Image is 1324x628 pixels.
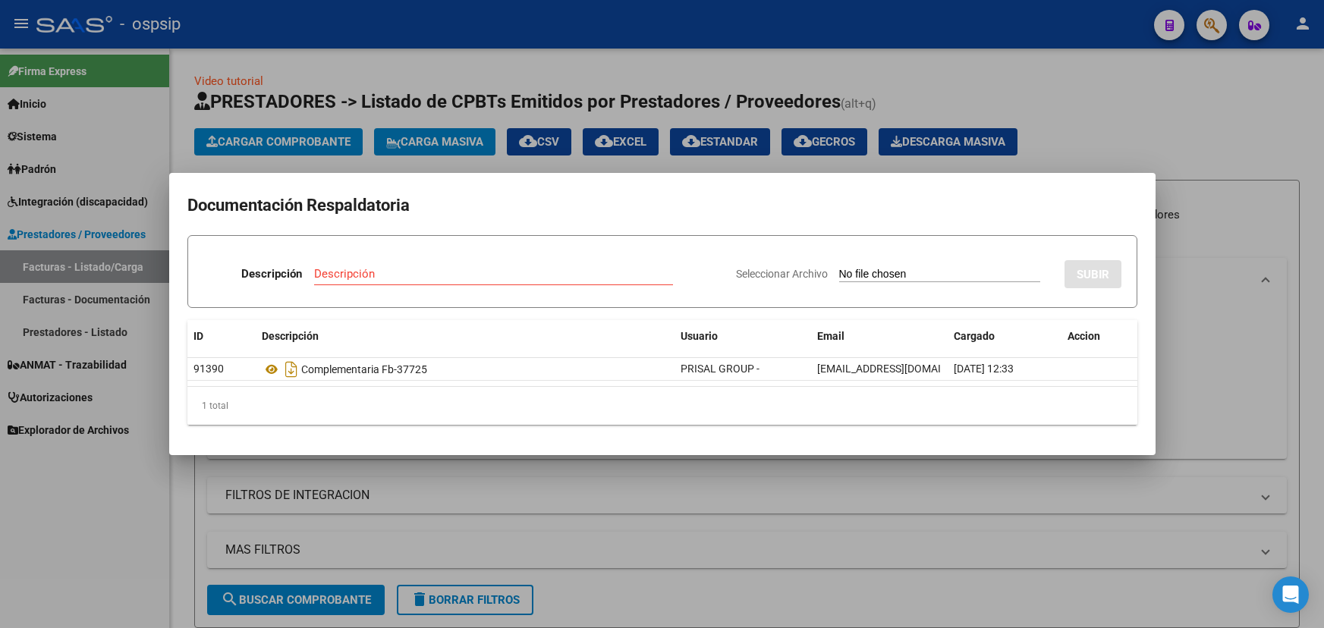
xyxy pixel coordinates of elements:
div: Open Intercom Messenger [1272,576,1309,613]
span: Descripción [262,330,319,342]
span: Accion [1068,330,1100,342]
h2: Documentación Respaldatoria [187,191,1137,220]
datatable-header-cell: Usuario [675,320,811,353]
span: [DATE] 12:33 [954,363,1014,375]
p: Descripción [241,265,302,283]
datatable-header-cell: Cargado [948,320,1061,353]
datatable-header-cell: Email [811,320,948,353]
button: SUBIR [1065,260,1121,288]
datatable-header-cell: Descripción [256,320,675,353]
span: 91390 [193,363,224,375]
span: [EMAIL_ADDRESS][DOMAIN_NAME] [817,363,986,375]
i: Descargar documento [281,357,301,382]
span: Cargado [954,330,995,342]
datatable-header-cell: ID [187,320,256,353]
span: Seleccionar Archivo [736,268,828,280]
div: Complementaria Fb-37725 [262,357,668,382]
span: ID [193,330,203,342]
span: SUBIR [1077,268,1109,281]
span: PRISAL GROUP - [681,363,759,375]
span: Usuario [681,330,718,342]
datatable-header-cell: Accion [1061,320,1137,353]
span: Email [817,330,844,342]
div: 1 total [187,387,1137,425]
